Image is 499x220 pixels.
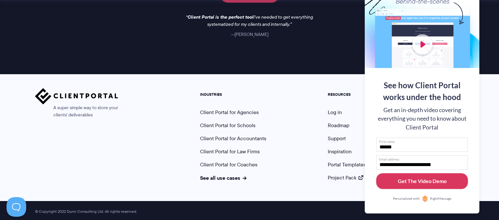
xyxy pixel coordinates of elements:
a: Terms & Conditions [369,209,403,214]
input: Email address [376,155,468,170]
a: Privacy Policy [410,209,434,214]
h5: INDUSTRIES [200,92,266,97]
div: Get The Video Demo [398,177,447,185]
iframe: Toggle Customer Support [7,197,26,217]
strong: Client Portal is the perfect tool [188,13,253,21]
a: Client Portal for Law Firms [200,148,260,155]
button: Get The Video Demo [376,173,468,189]
a: Client Portal for Schools [200,122,255,129]
a: See all use cases [200,174,247,182]
a: Client Portal for Accountants [200,135,266,142]
span: RightMessage [430,196,451,201]
span: Personalized with [393,196,420,201]
a: Client Portal for Coaches [200,161,257,168]
a: Inspiration [328,148,352,155]
p: I've needed to get everything systematized for my clients and internally. [181,14,318,28]
input: First name [376,138,468,152]
img: Personalized with RightMessage [422,195,428,202]
a: Project Pack [328,174,363,181]
span: © Copyright 2022 Dunn Consulting Ltd. All rights reserved. [32,209,140,214]
h5: RESOURCES [328,92,366,97]
span: A super simple way to store your clients' deliverables [35,104,118,119]
a: Portal Templates [328,161,366,168]
a: Log in [328,109,342,116]
div: See how Client Portal works under the hood [376,79,468,103]
a: Support [328,135,346,142]
cite: [PERSON_NAME] [231,31,268,38]
div: Get an in-depth video covering everything you need to know about Client Portal [376,106,468,132]
a: Client Portal for Agencies [200,109,259,116]
a: Cookie Policy [440,209,464,214]
a: Roadmap [328,122,349,129]
a: Personalized withRightMessage [376,195,468,202]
